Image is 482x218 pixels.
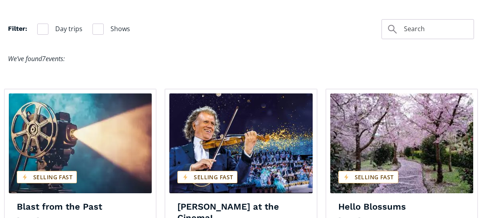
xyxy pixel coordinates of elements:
h4: Filter: [8,24,27,33]
span: Day trips [55,24,82,34]
div: Selling fast [177,171,237,183]
form: Filter [8,24,130,35]
div: Selling fast [338,171,398,183]
h4: Blast from the Past [17,201,144,213]
h4: Hello Blossums [338,201,465,213]
span: Shows [110,24,130,34]
div: Selling fast [17,171,77,183]
div: We’ve found events: [8,53,65,65]
form: Filter 2 [382,19,474,39]
span: 7 [42,54,46,63]
input: Search day trips and shows [382,19,474,39]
